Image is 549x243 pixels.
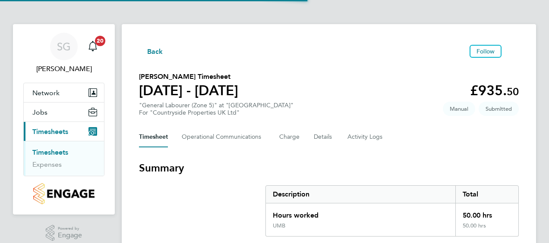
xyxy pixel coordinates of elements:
[147,47,163,57] span: Back
[23,64,104,74] span: Sean Goode
[470,45,502,58] button: Follow
[443,102,475,116] span: This timesheet was manually created.
[32,128,68,136] span: Timesheets
[507,85,519,98] span: 50
[470,82,519,99] app-decimal: £935.
[455,186,518,203] div: Total
[139,109,293,116] div: For "Countryside Properties UK Ltd"
[58,232,82,239] span: Engage
[13,24,115,215] nav: Main navigation
[266,186,455,203] div: Description
[24,83,104,102] button: Network
[273,222,285,229] div: UMB
[24,122,104,141] button: Timesheets
[139,82,238,99] h1: [DATE] - [DATE]
[33,183,94,204] img: countryside-properties-logo-retina.png
[23,33,104,74] a: SG[PERSON_NAME]
[32,89,60,97] span: Network
[266,203,455,222] div: Hours worked
[479,102,519,116] span: This timesheet is Submitted.
[476,47,495,55] span: Follow
[32,160,62,168] a: Expenses
[455,203,518,222] div: 50.00 hrs
[95,36,105,46] span: 20
[505,49,519,53] button: Timesheets Menu
[23,183,104,204] a: Go to home page
[314,127,334,147] button: Details
[265,185,519,237] div: Summary
[139,72,238,82] h2: [PERSON_NAME] Timesheet
[279,127,300,147] button: Charge
[57,41,71,52] span: SG
[182,127,265,147] button: Operational Communications
[139,102,293,116] div: "General Labourer (Zone 5)" at "[GEOGRAPHIC_DATA]"
[58,225,82,232] span: Powered by
[139,161,519,175] h3: Summary
[455,222,518,236] div: 50.00 hrs
[347,127,384,147] button: Activity Logs
[139,46,163,56] button: Back
[24,141,104,176] div: Timesheets
[84,33,101,60] a: 20
[139,127,168,147] button: Timesheet
[32,148,68,156] a: Timesheets
[24,103,104,121] button: Jobs
[32,108,47,116] span: Jobs
[46,225,82,241] a: Powered byEngage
